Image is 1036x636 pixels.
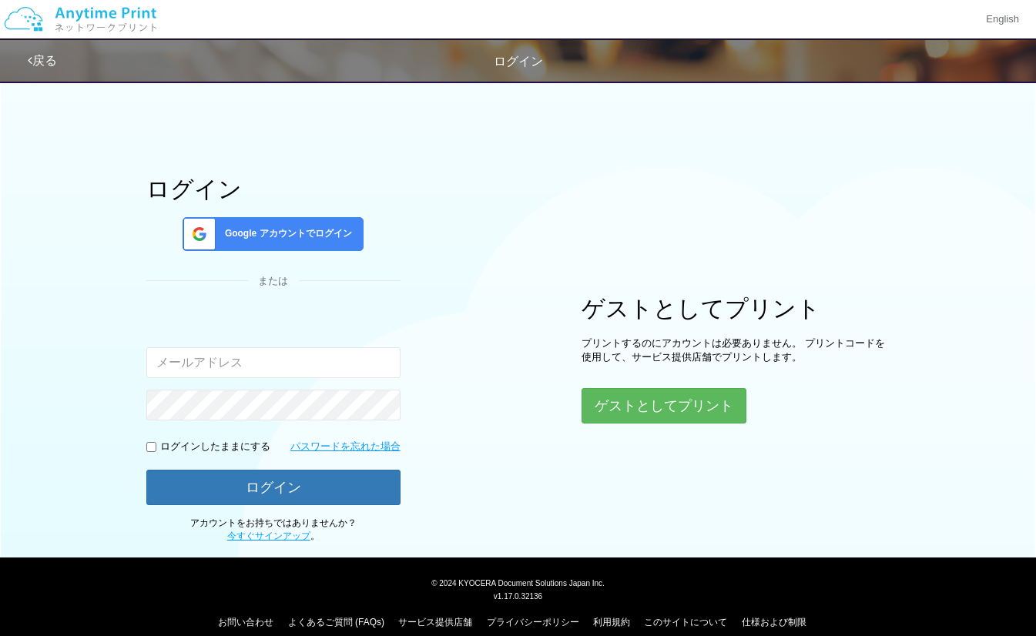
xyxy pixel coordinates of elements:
[431,577,605,587] span: © 2024 KYOCERA Document Solutions Japan Inc.
[742,617,806,628] a: 仕様および制限
[218,617,273,628] a: お問い合わせ
[146,347,401,378] input: メールアドレス
[288,617,384,628] a: よくあるご質問 (FAQs)
[227,531,320,541] span: 。
[28,54,57,67] a: 戻る
[398,617,472,628] a: サービス提供店舗
[227,531,310,541] a: 今すぐサインアップ
[146,517,401,543] p: アカウントをお持ちではありませんか？
[290,440,401,454] a: パスワードを忘れた場合
[582,296,890,321] h1: ゲストとしてプリント
[593,617,630,628] a: 利用規約
[146,470,401,505] button: ログイン
[582,336,890,365] p: プリントするのにアカウントは必要ありません。 プリントコードを使用して、サービス提供店舗でプリントします。
[160,440,270,454] p: ログインしたままにする
[582,388,746,423] button: ゲストとしてプリント
[644,617,727,628] a: このサイトについて
[494,55,543,68] span: ログイン
[146,176,401,202] h1: ログイン
[219,227,352,240] span: Google アカウントでログイン
[146,274,401,289] div: または
[494,591,542,601] span: v1.17.0.32136
[487,617,579,628] a: プライバシーポリシー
